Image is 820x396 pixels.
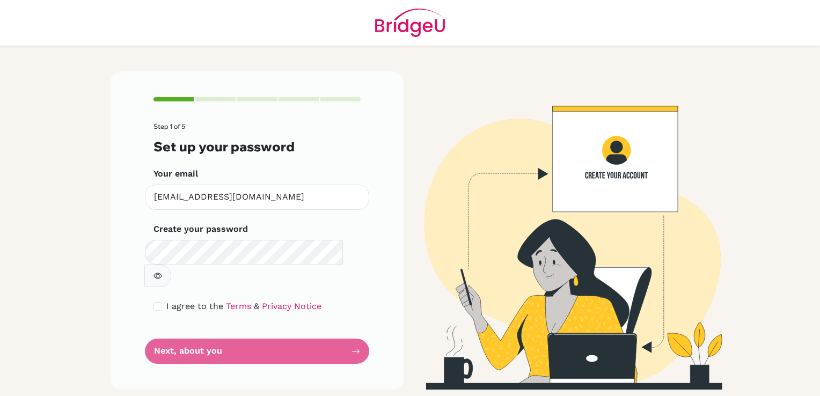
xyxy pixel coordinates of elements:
h3: Set up your password [153,139,361,155]
span: Step 1 of 5 [153,122,185,130]
a: Privacy Notice [262,301,321,311]
span: & [254,301,259,311]
label: Create your password [153,223,248,236]
label: Your email [153,167,198,180]
span: I agree to the [166,301,223,311]
input: Insert your email* [145,185,369,210]
a: Terms [226,301,251,311]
